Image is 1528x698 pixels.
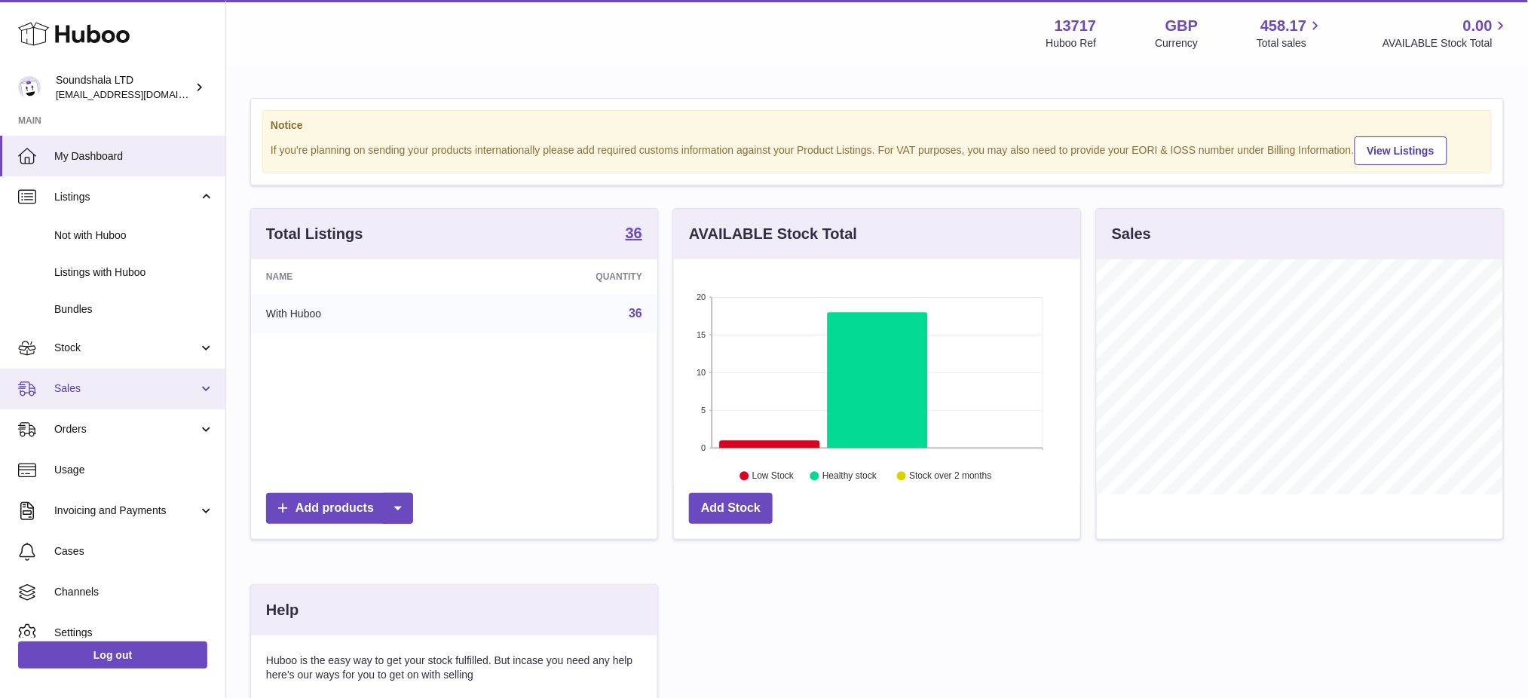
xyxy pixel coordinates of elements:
div: Currency [1156,36,1199,51]
a: Log out [18,641,207,669]
span: Listings [54,190,198,204]
span: My Dashboard [54,149,214,164]
span: 458.17 [1260,16,1306,36]
span: 0.00 [1463,16,1493,36]
a: 458.17 Total sales [1257,16,1324,51]
strong: 13717 [1055,16,1097,36]
span: Usage [54,463,214,477]
span: Listings with Huboo [54,265,214,280]
span: Invoicing and Payments [54,504,198,518]
span: Channels [54,585,214,599]
span: Settings [54,626,214,640]
div: Soundshala LTD [56,73,191,102]
span: Total sales [1257,36,1324,51]
div: Huboo Ref [1046,36,1097,51]
span: Not with Huboo [54,228,214,243]
span: [EMAIL_ADDRESS][DOMAIN_NAME] [56,88,222,100]
span: Orders [54,422,198,436]
span: Bundles [54,302,214,317]
span: Stock [54,341,198,355]
span: Sales [54,381,198,396]
span: Cases [54,544,214,559]
span: AVAILABLE Stock Total [1383,36,1510,51]
a: 0.00 AVAILABLE Stock Total [1383,16,1510,51]
strong: GBP [1165,16,1198,36]
img: internalAdmin-13717@internal.huboo.com [18,76,41,99]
